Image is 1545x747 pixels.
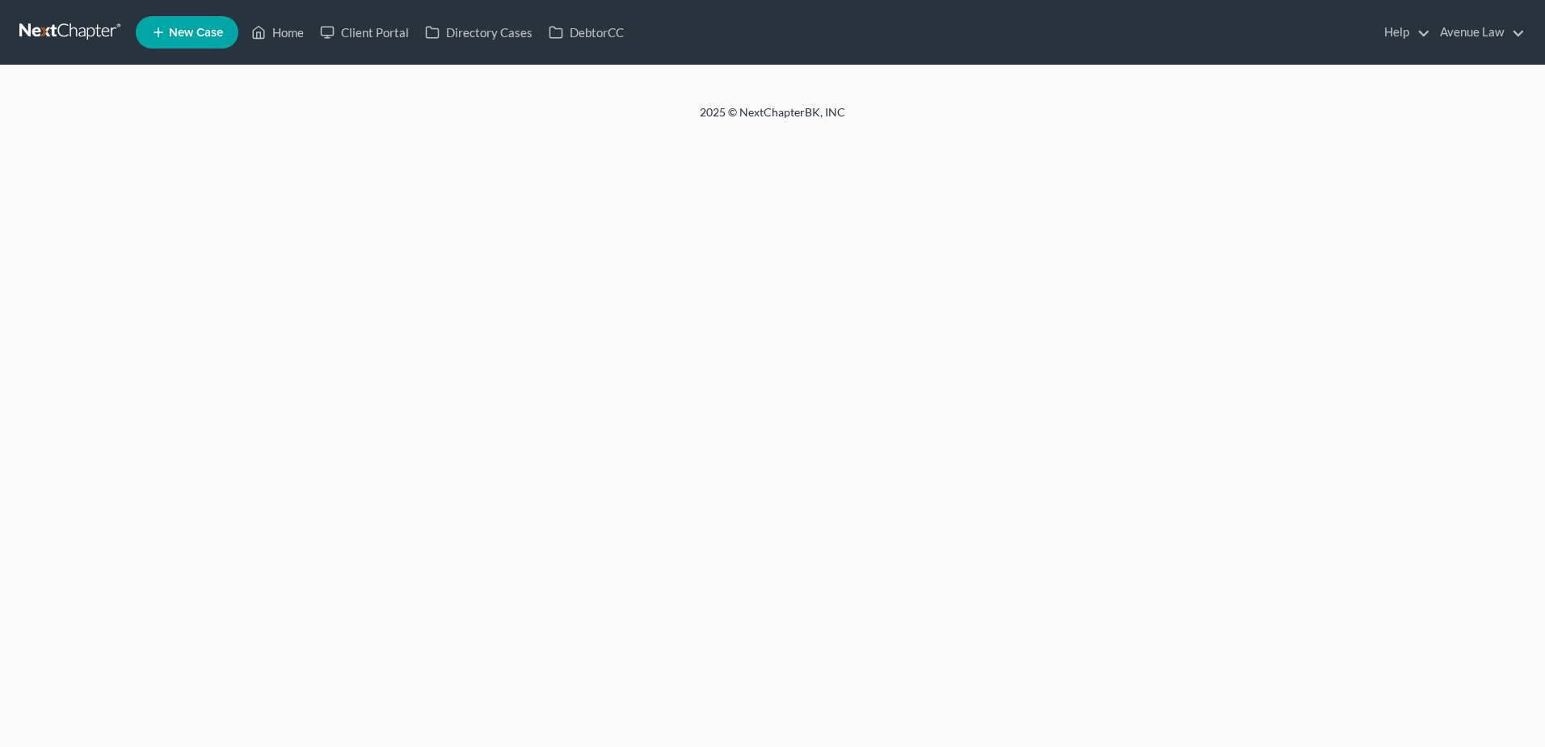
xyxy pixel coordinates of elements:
a: Directory Cases [417,18,541,47]
a: Avenue Law [1432,18,1525,47]
new-legal-case-button: New Case [136,16,238,49]
div: 2025 © NextChapterBK, INC [312,104,1233,133]
a: Client Portal [312,18,417,47]
a: DebtorCC [541,18,632,47]
a: Help [1376,18,1430,47]
a: Home [243,18,312,47]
